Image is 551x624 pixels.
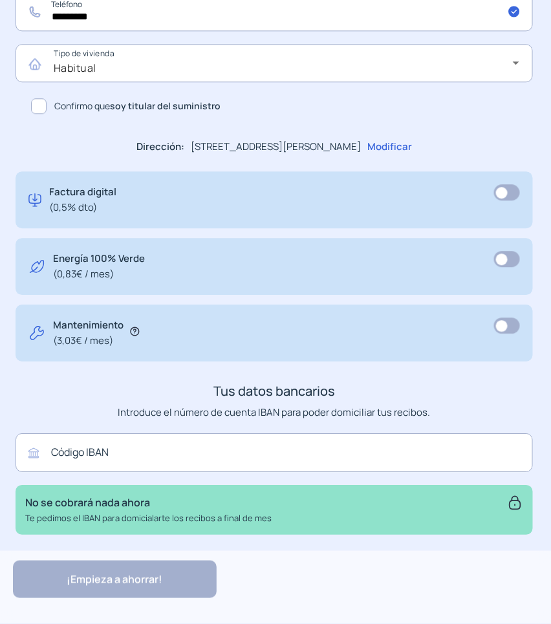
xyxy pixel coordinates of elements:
[110,100,221,112] b: soy titular del suministro
[28,251,45,282] img: energy-green.svg
[367,139,412,155] p: Modificar
[54,99,221,113] span: Confirmo que
[16,381,533,402] h3: Tus datos bancarios
[53,266,145,282] span: (0,83€ / mes)
[28,184,41,215] img: digital-invoice.svg
[54,48,114,59] mat-label: Tipo de vivienda
[136,139,184,155] p: Dirección:
[28,317,45,349] img: tool.svg
[16,405,533,420] p: Introduce el número de cuenta IBAN para poder domiciliar tus recibos.
[49,184,116,215] p: Factura digital
[53,333,124,349] span: (3,03€ / mes)
[25,511,272,525] p: Te pedimos el IBAN para domicialarte los recibos a final de mes
[53,251,145,282] p: Energía 100% Verde
[53,317,124,349] p: Mantenimiento
[54,61,96,75] span: Habitual
[25,495,272,511] p: No se cobrará nada ahora
[191,139,361,155] p: [STREET_ADDRESS][PERSON_NAME]
[507,495,523,511] img: secure.svg
[49,200,116,215] span: (0,5% dto)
